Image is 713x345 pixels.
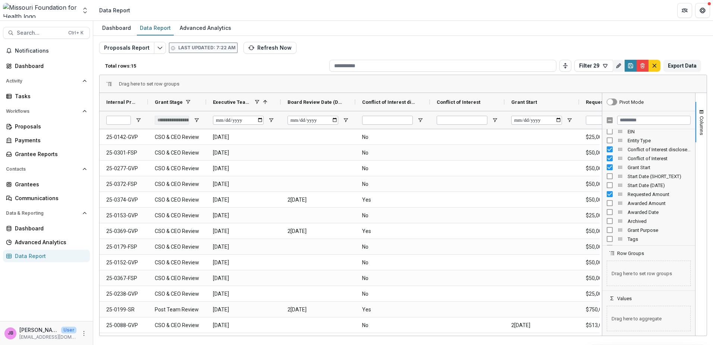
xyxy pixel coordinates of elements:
[106,116,131,125] input: Internal Proposal Id Filter Input
[155,318,200,333] span: CSO & CEO Review
[3,134,90,146] a: Payments
[135,117,141,123] button: Open Filter Menu
[3,60,90,72] a: Dashboard
[213,192,274,208] span: [DATE]
[3,207,90,219] button: Open Data & Reporting
[628,209,691,215] span: Awarded Date
[99,6,130,14] div: Data Report
[586,271,647,286] span: $50,000.00
[119,81,179,87] span: Drag here to set row groups
[6,167,79,172] span: Contacts
[15,252,84,260] div: Data Report
[3,90,90,102] a: Tasks
[628,227,691,233] span: Grant Purpose
[213,99,252,105] span: Executive Team / CEO Review Date (DATE)
[106,286,141,302] span: 25-0238-GVP
[155,99,183,105] span: Grant Stage
[3,250,90,262] a: Data Report
[602,127,695,136] div: EIN Column
[602,226,695,234] div: Grant Purpose Column
[213,177,274,192] span: [DATE]
[3,120,90,133] a: Proposals
[137,21,174,35] a: Data Report
[602,154,695,163] div: Conflict of Interest Column
[6,78,79,84] span: Activity
[637,60,648,72] button: Delete
[15,224,84,232] div: Dashboard
[61,327,76,333] p: User
[96,5,133,16] nav: breadcrumb
[106,255,141,270] span: 25-0152-GVP
[628,218,691,224] span: Archived
[15,122,84,130] div: Proposals
[288,302,349,317] span: 2[DATE]
[437,99,480,105] span: Conflict of Interest
[602,163,695,172] div: Grant Start Column
[178,44,236,51] p: Last updated: 7:22 AM
[607,261,691,286] span: Drag here to set row groups
[602,181,695,190] div: Start Date (DATE) Column
[628,201,691,206] span: Awarded Amount
[15,180,84,188] div: Grantees
[213,318,274,333] span: [DATE]
[628,165,691,170] span: Grant Start
[288,224,349,239] span: 2[DATE]
[177,21,234,35] a: Advanced Analytics
[511,318,572,333] span: 2[DATE]
[362,224,423,239] span: Yes
[8,331,13,336] div: Jessie Besancenez
[155,239,200,255] span: CSO & CEO Review
[574,60,613,72] button: Filter 29
[105,63,326,69] p: Total rows: 15
[586,208,647,223] span: $25,000.00
[362,302,423,317] span: Yes
[628,174,691,179] span: Start Date (SHORT_TEXT)
[268,117,274,123] button: Open Filter Menu
[619,99,644,105] div: Pivot Mode
[586,116,637,125] input: Requested Amount Filter Input
[79,329,88,338] button: More
[155,255,200,270] span: CSO & CEO Review
[155,271,200,286] span: CSO & CEO Review
[617,296,632,301] span: Values
[566,117,572,123] button: Open Filter Menu
[15,194,84,202] div: Communications
[362,99,417,105] span: Conflict of Interest disclosed? (SINGLE_RESPONSE)
[699,116,704,135] span: Columns
[362,177,423,192] span: No
[154,42,166,54] button: Edit selected report
[106,271,141,286] span: 25-0367-FSP
[155,130,200,145] span: CSO & CEO Review
[586,302,647,317] span: $750,000.00
[617,251,644,256] span: Row Groups
[155,192,200,208] span: CSO & CEO Review
[362,192,423,208] span: Yes
[492,117,498,123] button: Open Filter Menu
[586,255,647,270] span: $50,000.00
[602,190,695,199] div: Requested Amount Column
[213,116,264,125] input: Executive Team / CEO Review Date (DATE) Filter Input
[3,3,77,18] img: Missouri Foundation for Health logo
[607,306,691,331] span: Drag here to aggregate
[80,3,90,18] button: Open entity switcher
[213,145,274,161] span: [DATE]
[213,286,274,302] span: [DATE]
[119,81,179,87] div: Row Groups
[648,60,660,72] button: default
[586,318,647,333] span: $513,063.00
[628,156,691,161] span: Conflict of Interest
[19,334,76,341] p: [EMAIL_ADDRESS][DOMAIN_NAME]
[155,302,200,317] span: Post Team Review
[155,177,200,192] span: CSO & CEO Review
[663,60,701,72] button: Export Data
[602,172,695,181] div: Start Date (SHORT_TEXT) Column
[15,150,84,158] div: Grantee Reports
[417,117,423,123] button: Open Filter Menu
[343,117,349,123] button: Open Filter Menu
[3,75,90,87] button: Open Activity
[213,224,274,239] span: [DATE]
[586,239,647,255] span: $50,000.00
[106,318,141,333] span: 25-0088-GVP
[613,60,625,72] button: Rename
[362,145,423,161] span: No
